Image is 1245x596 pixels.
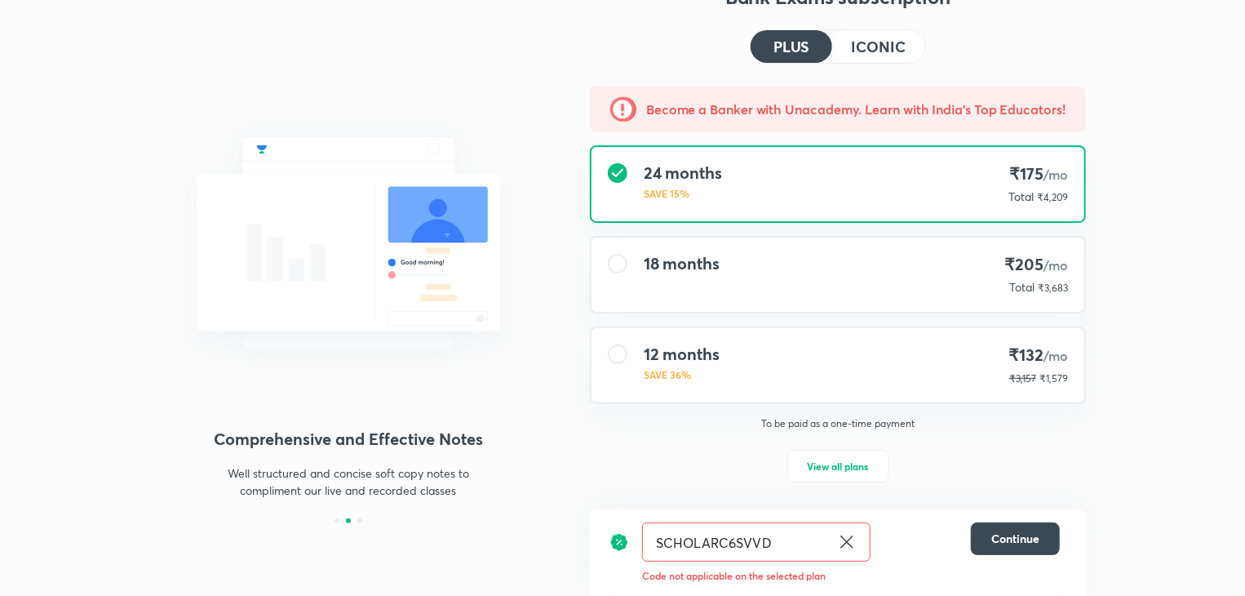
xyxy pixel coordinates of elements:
[644,367,720,382] p: SAVE 36%
[609,523,629,562] img: discount
[1009,279,1035,296] p: Total
[1002,163,1068,185] h4: ₹175
[642,568,1060,583] p: Code not applicable on the selected plan
[646,100,1066,119] h5: Become a Banker with Unacademy. Learn with India's Top Educators!
[610,96,636,122] img: -
[206,465,490,499] p: Well structured and concise soft copy notes to compliment our live and recorded classes
[1043,256,1068,274] span: /mo
[1003,254,1068,276] h4: ₹205
[1039,372,1068,385] span: ₹1,579
[1009,371,1036,386] p: ₹3,157
[852,39,906,54] h4: ICONIC
[644,254,720,274] h4: 18 months
[644,186,722,201] p: SAVE 15%
[1043,347,1068,364] span: /mo
[577,417,1099,430] p: To be paid as a one-time payment
[773,39,809,54] h4: PLUS
[643,523,831,562] input: Have a referral code?
[787,450,889,483] button: View all plans
[644,345,720,364] h4: 12 months
[1008,189,1034,205] p: Total
[1037,191,1068,203] span: ₹4,209
[1009,345,1068,367] h4: ₹132
[159,101,538,385] img: chat_with_educator_6cb3c64761.svg
[991,531,1039,547] span: Continue
[751,30,832,63] button: PLUS
[1043,166,1068,183] span: /mo
[832,30,925,63] button: ICONIC
[808,458,869,474] span: View all plans
[971,523,1060,555] button: Continue
[644,163,722,183] h4: 24 months
[159,427,538,451] h4: Comprehensive and Effective Notes
[1038,282,1068,294] span: ₹3,683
